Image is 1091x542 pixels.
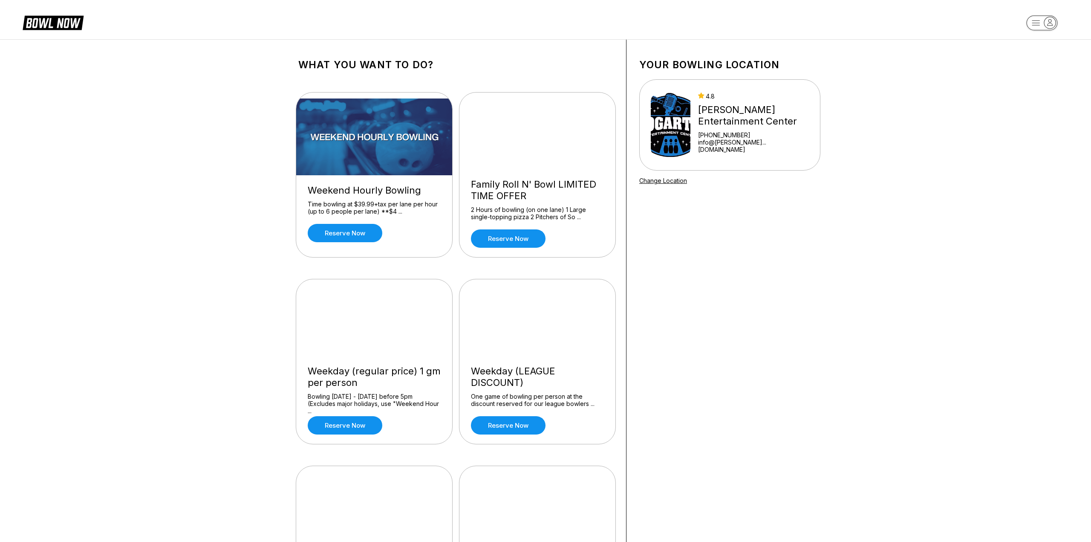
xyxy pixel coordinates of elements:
h1: Your bowling location [639,59,820,71]
a: Reserve now [471,416,545,435]
img: Family Roll N' Bowl LIMITED TIME OFFER [459,93,616,169]
div: [PERSON_NAME] Entertainment Center [698,104,809,127]
h1: What you want to do? [298,59,613,71]
div: Family Roll N' Bowl LIMITED TIME OFFER [471,179,604,202]
a: Reserve now [308,416,382,435]
div: 2 Hours of bowling (on one lane) 1 Large single-topping pizza 2 Pitchers of So ... [471,206,604,221]
div: Weekday (regular price) 1 gm per person [308,365,441,388]
div: Time bowling at $39.99+tax per lane per hour (up to 6 people per lane) **$4 ... [308,200,441,215]
div: Weekday (LEAGUE DISCOUNT) [471,365,604,388]
div: One game of bowling per person at the discount reserved for our league bowlers ... [471,393,604,408]
a: info@[PERSON_NAME]...[DOMAIN_NAME] [698,139,809,153]
img: Weekday (regular price) 1 gm per person [296,279,453,356]
div: Weekend Hourly Bowling [308,185,441,196]
div: 4.8 [698,93,809,100]
img: Weekend Hourly Bowling [296,99,453,175]
div: Bowling [DATE] - [DATE] before 5pm (Excludes major holidays, use "Weekend Hour ... [308,393,441,408]
a: Change Location [639,177,687,184]
div: [PHONE_NUMBER] [698,131,809,139]
img: Weekday (LEAGUE DISCOUNT) [459,279,616,356]
a: Reserve now [471,229,545,248]
a: Reserve now [308,224,382,242]
img: Bogart's Entertainment Center [651,93,690,157]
